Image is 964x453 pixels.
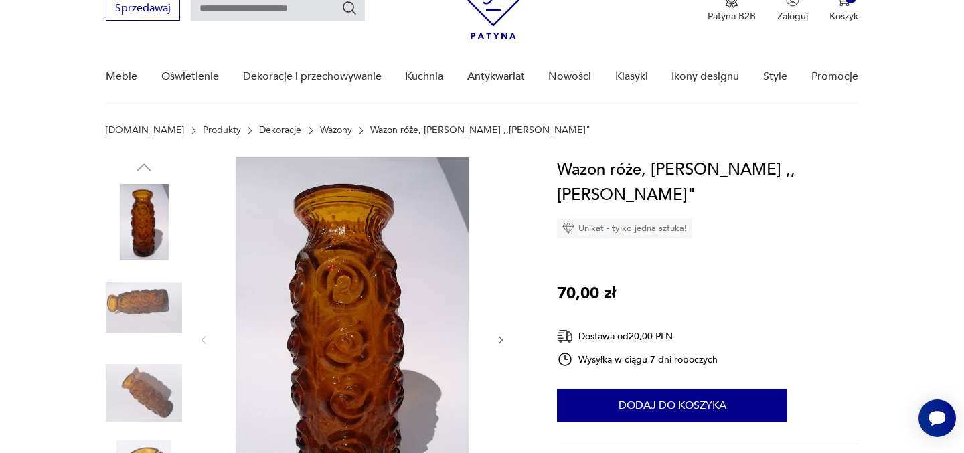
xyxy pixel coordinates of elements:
[370,125,590,136] p: Wazon róże, [PERSON_NAME] ,,[PERSON_NAME]"
[557,157,858,208] h1: Wazon róże, [PERSON_NAME] ,,[PERSON_NAME]"
[106,51,137,102] a: Meble
[320,125,352,136] a: Wazony
[259,125,301,136] a: Dekoracje
[106,125,184,136] a: [DOMAIN_NAME]
[562,222,574,234] img: Ikona diamentu
[557,389,787,422] button: Dodaj do koszyka
[557,328,718,345] div: Dostawa od 20,00 PLN
[548,51,591,102] a: Nowości
[557,218,692,238] div: Unikat - tylko jedna sztuka!
[203,125,241,136] a: Produkty
[918,399,956,437] iframe: Smartsupp widget button
[811,51,858,102] a: Promocje
[467,51,525,102] a: Antykwariat
[615,51,648,102] a: Klasyki
[557,328,573,345] img: Ikona dostawy
[777,10,808,23] p: Zaloguj
[557,281,616,306] p: 70,00 zł
[106,184,182,260] img: Zdjęcie produktu Wazon róże, Huta Szkła ,,Laura"
[106,355,182,431] img: Zdjęcie produktu Wazon róże, Huta Szkła ,,Laura"
[243,51,382,102] a: Dekoracje i przechowywanie
[106,270,182,346] img: Zdjęcie produktu Wazon róże, Huta Szkła ,,Laura"
[405,51,443,102] a: Kuchnia
[671,51,739,102] a: Ikony designu
[763,51,787,102] a: Style
[708,10,756,23] p: Patyna B2B
[557,351,718,367] div: Wysyłka w ciągu 7 dni roboczych
[161,51,219,102] a: Oświetlenie
[106,5,180,14] a: Sprzedawaj
[829,10,858,23] p: Koszyk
